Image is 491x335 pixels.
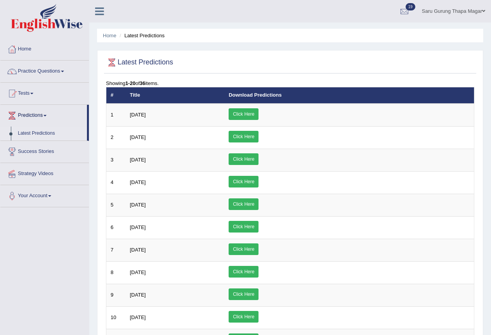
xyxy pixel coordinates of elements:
[106,216,126,239] td: 6
[106,57,173,68] h2: Latest Predictions
[106,306,126,329] td: 10
[106,104,126,127] td: 1
[106,284,126,306] td: 9
[140,80,145,86] b: 36
[224,87,474,104] th: Download Predictions
[130,202,146,208] span: [DATE]
[106,194,126,216] td: 5
[0,163,89,182] a: Strategy Videos
[130,314,146,320] span: [DATE]
[130,157,146,163] span: [DATE]
[14,127,87,141] a: Latest Predictions
[106,87,126,104] th: #
[106,239,126,261] td: 7
[229,288,259,300] a: Click Here
[106,126,126,149] td: 2
[229,243,259,255] a: Click Here
[0,38,89,58] a: Home
[229,131,259,142] a: Click Here
[229,176,259,187] a: Click Here
[0,83,89,102] a: Tests
[0,61,89,80] a: Practice Questions
[106,80,474,87] div: Showing of items.
[130,112,146,118] span: [DATE]
[106,171,126,194] td: 4
[106,149,126,171] td: 3
[229,221,259,233] a: Click Here
[130,179,146,185] span: [DATE]
[118,32,165,39] li: Latest Predictions
[229,108,259,120] a: Click Here
[130,269,146,275] span: [DATE]
[229,266,259,278] a: Click Here
[106,261,126,284] td: 8
[229,311,259,323] a: Click Here
[0,141,89,160] a: Success Stories
[103,33,116,38] a: Home
[229,153,259,165] a: Click Here
[0,105,87,124] a: Predictions
[125,80,135,86] b: 1-20
[0,185,89,205] a: Your Account
[406,3,415,10] span: 19
[130,134,146,140] span: [DATE]
[130,247,146,253] span: [DATE]
[126,87,225,104] th: Title
[130,292,146,298] span: [DATE]
[229,198,259,210] a: Click Here
[130,224,146,230] span: [DATE]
